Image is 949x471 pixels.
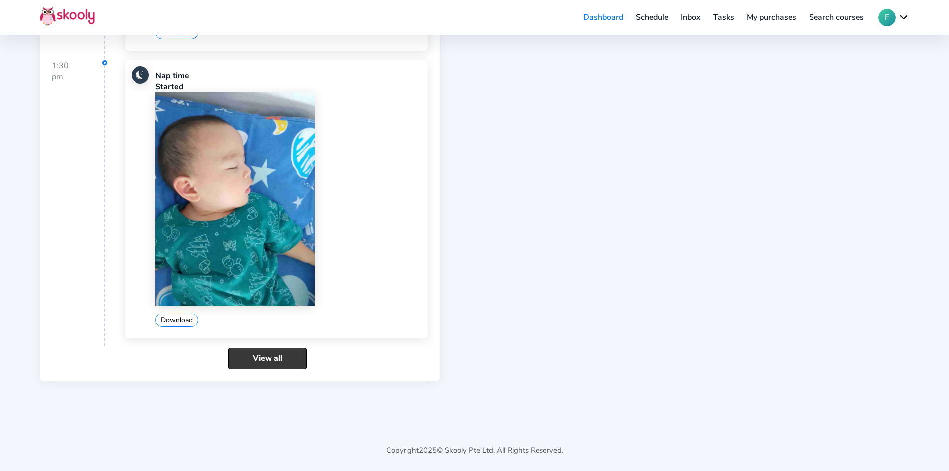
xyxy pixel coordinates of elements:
button: Download [155,314,198,327]
div: Nap time [155,70,421,81]
img: nap.jpg [132,66,149,84]
div: Started [155,81,421,92]
a: Search courses [803,9,870,25]
button: Fchevron down outline [878,9,909,26]
div: Copyright © Skooly Pte Ltd. All Rights Reserved. [40,405,909,471]
span: 2025 [419,445,437,455]
a: Tasks [707,9,741,25]
div: 1:30 [52,60,105,346]
img: Skooly [40,6,95,26]
a: Schedule [630,9,675,25]
a: Inbox [675,9,707,25]
a: My purchases [740,9,803,25]
div: pm [52,71,104,82]
a: Dashboard [577,9,630,25]
a: View all [228,348,307,369]
img: 202412070848115500931045662322111429528484446419202508210643138715658629950422.jpg [155,92,315,305]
